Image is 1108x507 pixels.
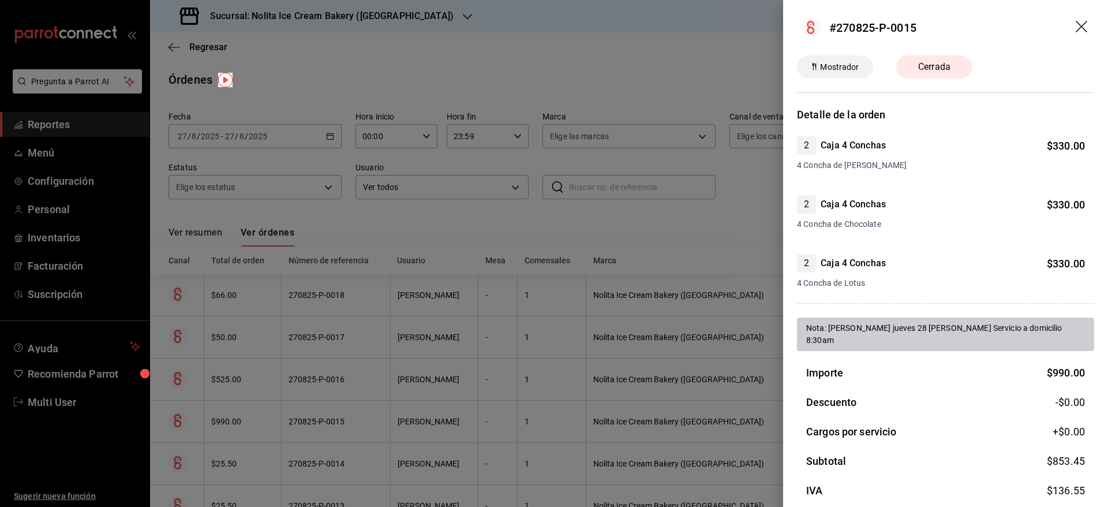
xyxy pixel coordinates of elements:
h4: Caja 4 Conchas [821,256,886,270]
span: 2 [797,139,816,152]
h3: Subtotal [806,453,846,469]
h3: IVA [806,483,822,498]
span: $ 853.45 [1047,455,1085,467]
span: 2 [797,197,816,211]
span: -$0.00 [1055,394,1085,410]
div: #270825-P-0015 [829,19,916,36]
h3: Detalle de la orden [797,107,1094,122]
h3: Cargos por servicio [806,424,897,439]
span: +$ 0.00 [1053,424,1085,439]
span: $ 136.55 [1047,484,1085,497]
h4: Caja 4 Conchas [821,197,886,211]
button: drag [1076,21,1090,35]
span: $ 990.00 [1047,367,1085,379]
h3: Importe [806,365,843,381]
span: $ 330.00 [1047,140,1085,152]
span: 4 Concha de Lotus [797,277,1085,289]
span: 4 Concha de [PERSON_NAME] [797,159,1085,172]
span: 2 [797,256,816,270]
span: 4 Concha de Chocolate [797,218,1085,230]
span: $ 330.00 [1047,258,1085,270]
h3: Descuento [806,394,856,410]
span: Cerrada [911,60,957,74]
div: Nota: [PERSON_NAME] jueves 28 [PERSON_NAME] Servicio a domicilio 8:30am [806,322,1085,346]
img: Tooltip marker [218,73,233,87]
h4: Caja 4 Conchas [821,139,886,152]
span: $ 330.00 [1047,199,1085,211]
span: Mostrador [815,61,863,73]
